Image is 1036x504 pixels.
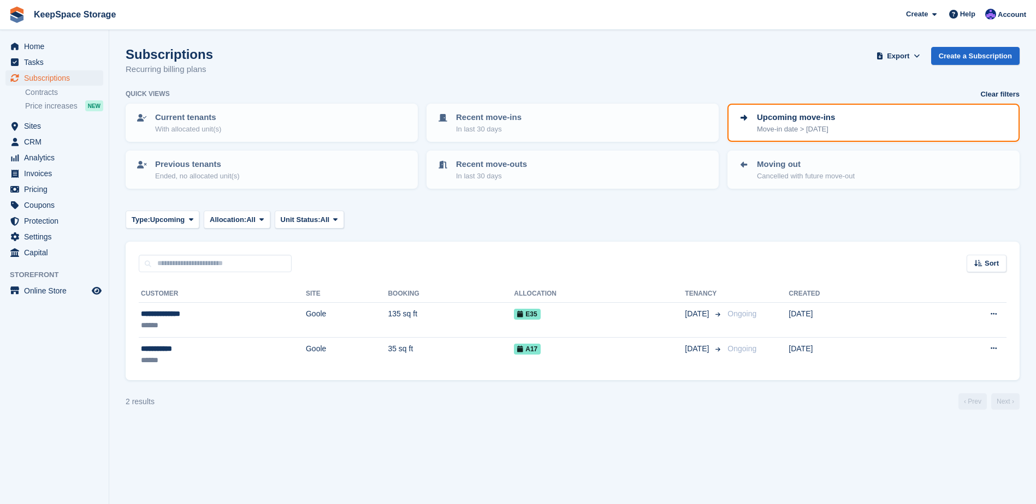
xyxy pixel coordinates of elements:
[10,269,109,280] span: Storefront
[5,134,103,149] a: menu
[24,245,90,260] span: Capital
[5,213,103,229] a: menu
[958,393,987,410] a: Previous
[757,158,855,171] p: Moving out
[155,158,240,171] p: Previous tenants
[210,214,246,225] span: Allocation:
[126,211,199,229] button: Type: Upcoming
[150,214,185,225] span: Upcoming
[428,152,718,188] a: Recent move-outs In last 30 days
[388,337,514,371] td: 35 sq ft
[132,214,150,225] span: Type:
[874,47,922,65] button: Export
[24,213,90,229] span: Protection
[306,337,388,371] td: Goole
[5,70,103,86] a: menu
[127,105,417,141] a: Current tenants With allocated unit(s)
[727,344,756,353] span: Ongoing
[126,47,213,62] h1: Subscriptions
[5,150,103,165] a: menu
[281,214,321,225] span: Unit Status:
[9,7,25,23] img: stora-icon-8386f47178a22dfd0bd8f6a31ec36ba5ce8667c1dd55bd0f319d3a0aa187defe.svg
[5,166,103,181] a: menu
[155,124,221,135] p: With allocated unit(s)
[456,111,522,124] p: Recent move-ins
[25,100,103,112] a: Price increases NEW
[514,344,541,355] span: A17
[729,105,1019,141] a: Upcoming move-ins Move-in date > [DATE]
[275,211,344,229] button: Unit Status: All
[90,284,103,297] a: Preview store
[24,55,90,70] span: Tasks
[5,55,103,70] a: menu
[5,197,103,213] a: menu
[685,308,711,320] span: [DATE]
[139,285,306,303] th: Customer
[246,214,256,225] span: All
[428,105,718,141] a: Recent move-ins In last 30 days
[757,171,855,182] p: Cancelled with future move-out
[155,111,221,124] p: Current tenants
[5,229,103,244] a: menu
[24,283,90,298] span: Online Store
[126,89,170,99] h6: Quick views
[24,134,90,149] span: CRM
[514,285,685,303] th: Allocation
[155,171,240,182] p: Ended, no allocated unit(s)
[757,124,835,135] p: Move-in date > [DATE]
[789,285,914,303] th: Created
[5,245,103,260] a: menu
[729,152,1019,188] a: Moving out Cancelled with future move-out
[306,285,388,303] th: Site
[5,283,103,298] a: menu
[24,70,90,86] span: Subscriptions
[980,89,1020,100] a: Clear filters
[960,9,975,20] span: Help
[24,229,90,244] span: Settings
[685,343,711,355] span: [DATE]
[29,5,120,23] a: KeepSpace Storage
[24,197,90,213] span: Coupons
[126,396,155,407] div: 2 results
[5,39,103,54] a: menu
[5,118,103,134] a: menu
[931,47,1020,65] a: Create a Subscription
[956,393,1022,410] nav: Page
[456,124,522,135] p: In last 30 days
[906,9,928,20] span: Create
[306,303,388,338] td: Goole
[757,111,835,124] p: Upcoming move-ins
[24,166,90,181] span: Invoices
[24,150,90,165] span: Analytics
[25,101,78,111] span: Price increases
[789,337,914,371] td: [DATE]
[5,182,103,197] a: menu
[25,87,103,98] a: Contracts
[388,303,514,338] td: 135 sq ft
[985,258,999,269] span: Sort
[24,39,90,54] span: Home
[887,51,909,62] span: Export
[321,214,330,225] span: All
[985,9,996,20] img: Chloe Clark
[85,100,103,111] div: NEW
[456,171,527,182] p: In last 30 days
[727,309,756,318] span: Ongoing
[127,152,417,188] a: Previous tenants Ended, no allocated unit(s)
[456,158,527,171] p: Recent move-outs
[514,309,540,320] span: E35
[991,393,1020,410] a: Next
[685,285,723,303] th: Tenancy
[789,303,914,338] td: [DATE]
[204,211,270,229] button: Allocation: All
[24,118,90,134] span: Sites
[24,182,90,197] span: Pricing
[388,285,514,303] th: Booking
[998,9,1026,20] span: Account
[126,63,213,76] p: Recurring billing plans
